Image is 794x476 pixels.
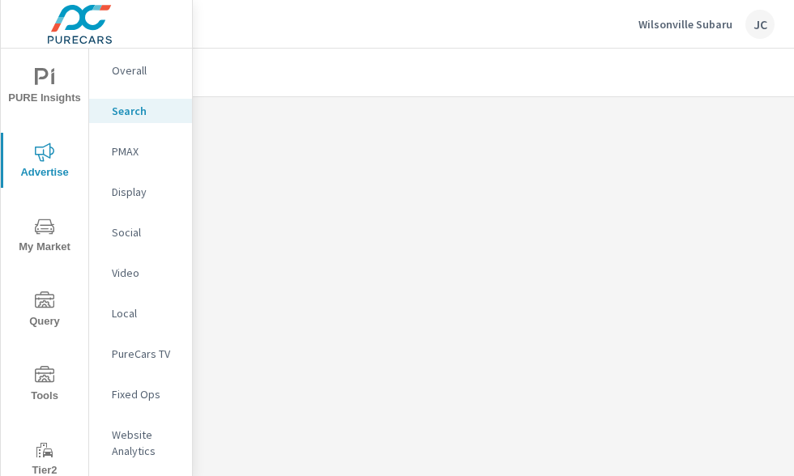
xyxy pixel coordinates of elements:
[89,301,192,325] div: Local
[745,10,775,39] div: JC
[112,224,179,240] p: Social
[6,68,83,108] span: PURE Insights
[89,382,192,406] div: Fixed Ops
[112,62,179,79] p: Overall
[89,423,192,463] div: Website Analytics
[6,217,83,257] span: My Market
[6,291,83,331] span: Query
[112,184,179,200] p: Display
[112,386,179,402] p: Fixed Ops
[6,142,83,182] span: Advertise
[89,139,192,164] div: PMAX
[112,346,179,362] p: PureCars TV
[89,99,192,123] div: Search
[112,265,179,281] p: Video
[89,261,192,285] div: Video
[112,305,179,321] p: Local
[112,103,179,119] p: Search
[6,366,83,406] span: Tools
[89,58,192,83] div: Overall
[112,143,179,159] p: PMAX
[112,427,179,459] p: Website Analytics
[89,220,192,244] div: Social
[89,180,192,204] div: Display
[89,342,192,366] div: PureCars TV
[638,17,732,32] p: Wilsonville Subaru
